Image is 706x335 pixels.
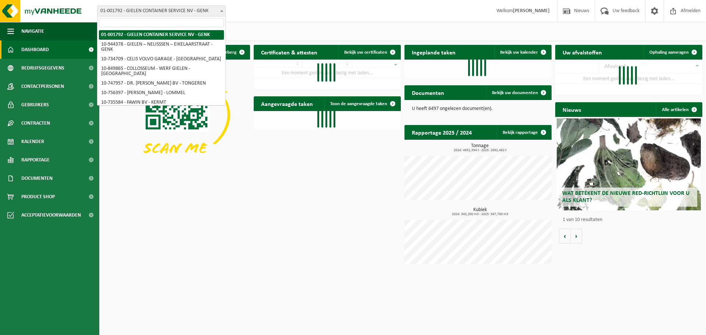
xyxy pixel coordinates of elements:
[99,64,224,79] li: 10-849865 - COLLOSSEUM - WERF GIELEN - [GEOGRAPHIC_DATA]
[412,106,544,111] p: U heeft 6497 ongelezen document(en).
[571,229,582,243] button: Volgende
[404,45,463,59] h2: Ingeplande taken
[97,6,226,17] span: 01-001792 - GIELEN CONTAINER SERVICE NV - GENK
[562,190,689,203] span: Wat betekent de nieuwe RED-richtlijn voor u als klant?
[492,90,538,95] span: Bekijk uw documenten
[21,169,53,188] span: Documenten
[559,229,571,243] button: Vorige
[21,59,64,77] span: Bedrijfsgegevens
[21,114,50,132] span: Contracten
[338,45,400,60] a: Bekijk uw certificaten
[555,102,588,117] h2: Nieuws
[486,85,551,100] a: Bekijk uw documenten
[656,102,702,117] a: Alle artikelen
[21,206,81,224] span: Acceptatievoorwaarden
[555,45,609,59] h2: Uw afvalstoffen
[99,79,224,88] li: 10-747957 - DR. [PERSON_NAME] BV - TONGEREN
[99,98,224,107] li: 10-735584 - FAWIN BV - KERMT
[99,40,224,54] li: 10-944378 - GIELEN – NELISSSEN – EIKELAARSTRAAT - GENK
[408,143,552,152] h3: Tonnage
[214,45,249,60] button: Verberg
[21,132,44,151] span: Kalender
[500,50,538,55] span: Bekijk uw kalender
[99,88,224,98] li: 10-756397 - [PERSON_NAME] - LOMMEL
[408,213,552,216] span: 2024: 343,200 m3 - 2025: 347,700 m3
[404,125,479,139] h2: Rapportage 2025 / 2024
[21,22,44,40] span: Navigatie
[21,77,64,96] span: Contactpersonen
[563,217,699,222] p: 1 van 10 resultaten
[404,85,452,100] h2: Documenten
[97,6,225,16] span: 01-001792 - GIELEN CONTAINER SERVICE NV - GENK
[324,96,400,111] a: Toon de aangevraagde taken
[513,8,550,14] strong: [PERSON_NAME]
[494,45,551,60] a: Bekijk uw kalender
[330,101,387,106] span: Toon de aangevraagde taken
[254,96,320,111] h2: Aangevraagde taken
[21,40,49,59] span: Dashboard
[408,149,552,152] span: 2024: 4651,554 t - 2025: 2692,482 t
[557,118,701,210] a: Wat betekent de nieuwe RED-richtlijn voor u als klant?
[497,125,551,140] a: Bekijk rapportage
[21,96,49,114] span: Gebruikers
[649,50,689,55] span: Ophaling aanvragen
[643,45,702,60] a: Ophaling aanvragen
[21,151,50,169] span: Rapportage
[103,60,250,170] img: Download de VHEPlus App
[254,45,325,59] h2: Certificaten & attesten
[344,50,387,55] span: Bekijk uw certificaten
[220,50,236,55] span: Verberg
[408,207,552,216] h3: Kubiek
[99,54,224,64] li: 10-734709 - CELIS VOLVO GARAGE - [GEOGRAPHIC_DATA]
[99,30,224,40] li: 01-001792 - GIELEN CONTAINER SERVICE NV - GENK
[21,188,55,206] span: Product Shop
